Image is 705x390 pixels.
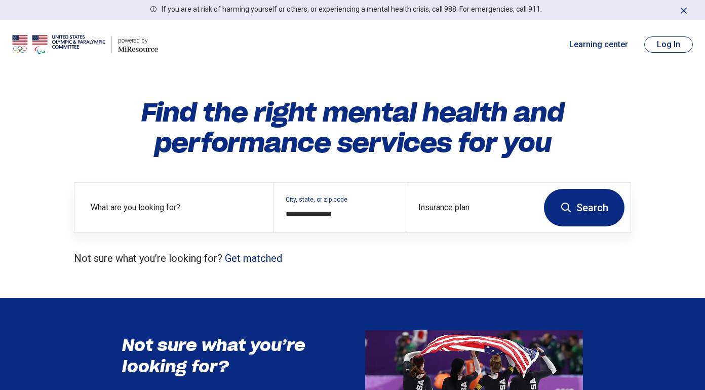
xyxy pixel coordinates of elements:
[569,38,628,51] a: Learning center
[225,252,282,264] a: Get matched
[162,4,542,15] p: If you are at risk of harming yourself or others, or experiencing a mental health crisis, call 98...
[12,32,105,57] img: USOPC
[544,189,624,226] button: Search
[122,335,325,377] h3: Not sure what you’re looking for?
[91,202,261,214] label: What are you looking for?
[12,32,158,57] a: USOPCpowered by
[679,4,689,16] button: Dismiss
[644,36,693,53] button: Log In
[118,36,158,45] div: powered by
[74,251,631,265] p: Not sure what you’re looking for?
[74,97,631,158] h1: Find the right mental health and performance services for you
